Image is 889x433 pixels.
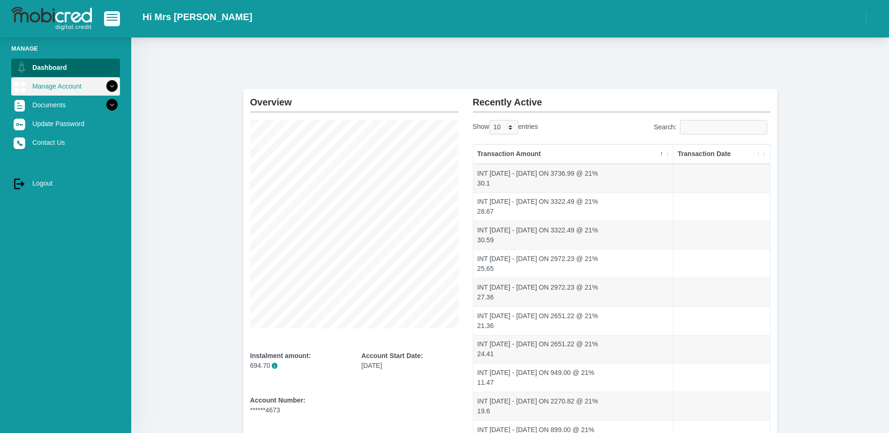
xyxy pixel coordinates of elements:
td: INT [DATE] - [DATE] ON 3322.49 @ 21% 30.59 [473,221,674,249]
td: INT [DATE] - [DATE] ON 2651.22 @ 21% 24.41 [473,335,674,364]
td: INT [DATE] - [DATE] ON 3322.49 @ 21% 28.67 [473,193,674,221]
h2: Recently Active [473,89,770,108]
div: [DATE] [361,351,459,371]
img: logo-mobicred.svg [11,7,92,30]
h2: Hi Mrs [PERSON_NAME] [142,11,252,22]
input: Search: [680,120,767,134]
th: Transaction Amount: activate to sort column descending [473,144,674,164]
b: Instalment amount: [250,352,311,359]
span: i [272,363,278,369]
a: Logout [11,174,120,192]
a: Documents [11,96,120,114]
td: INT [DATE] - [DATE] ON 2651.22 @ 21% 21.36 [473,306,674,335]
label: Show entries [473,120,538,134]
select: Showentries [489,120,518,134]
label: Search: [654,120,770,134]
b: Account Start Date: [361,352,423,359]
b: Account Number: [250,396,306,404]
td: INT [DATE] - [DATE] ON 2270.82 @ 21% 19.6 [473,392,674,420]
li: Manage [11,44,120,53]
a: Update Password [11,115,120,133]
td: INT [DATE] - [DATE] ON 3736.99 @ 21% 30.1 [473,164,674,193]
a: Dashboard [11,59,120,76]
td: INT [DATE] - [DATE] ON 2972.23 @ 21% 27.36 [473,278,674,306]
td: INT [DATE] - [DATE] ON 2972.23 @ 21% 25.65 [473,249,674,278]
th: Transaction Date: activate to sort column ascending [673,144,769,164]
h2: Overview [250,89,459,108]
td: INT [DATE] - [DATE] ON 949.00 @ 21% 11.47 [473,363,674,392]
p: 694.70 [250,361,348,371]
a: Manage Account [11,77,120,95]
a: Contact Us [11,134,120,151]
